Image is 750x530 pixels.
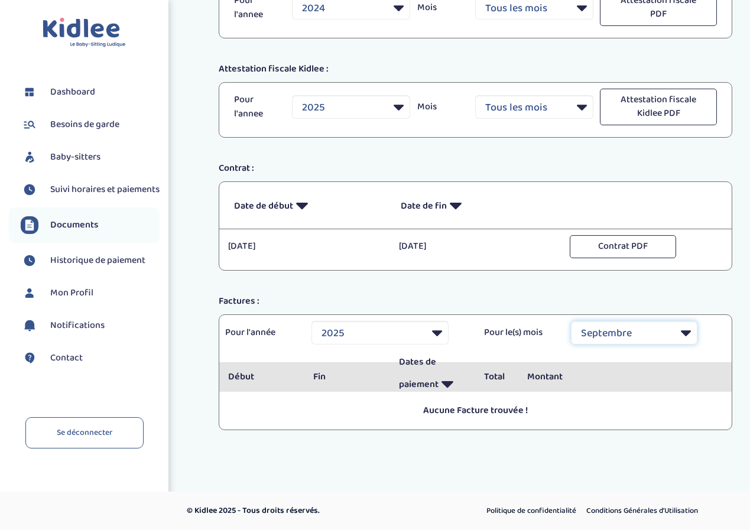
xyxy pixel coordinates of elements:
a: Attestation fiscale PDF [600,1,717,14]
p: Aucune Facture trouvée ! [228,404,723,418]
a: Documents [21,216,160,234]
span: Documents [50,218,99,232]
span: Suivi horaires et paiements [50,183,160,197]
img: profil.svg [21,284,38,302]
p: Date de début [234,191,383,220]
p: Mois [417,1,457,15]
p: Pour l'année [225,326,294,340]
a: Attestation fiscale Kidlee PDF [600,100,717,113]
img: suivihoraire.svg [21,252,38,269]
p: © Kidlee 2025 - Tous droits réservés. [187,505,426,517]
img: besoin.svg [21,116,38,134]
img: logo.svg [43,18,126,48]
p: [DATE] [399,239,552,253]
p: Total [484,370,509,384]
img: suivihoraire.svg [21,181,38,199]
div: Factures : [210,294,741,308]
span: Notifications [50,318,105,333]
p: Date de fin [401,191,550,220]
a: Politique de confidentialité [482,503,580,519]
img: notification.svg [21,317,38,334]
a: Notifications [21,317,160,334]
span: Besoins de garde [50,118,119,132]
p: Début [228,370,296,384]
img: babysitters.svg [21,148,38,166]
span: Dashboard [50,85,95,99]
p: Fin [313,370,381,384]
p: Mois [417,100,457,114]
a: Contact [21,349,160,367]
button: Contrat PDF [570,235,676,258]
p: Pour l'annee [234,93,274,121]
div: Attestation fiscale Kidlee : [210,62,741,76]
p: Pour le(s) mois [484,326,553,340]
p: [DATE] [228,239,381,253]
a: Besoins de garde [21,116,160,134]
a: Conditions Générales d’Utilisation [582,503,702,519]
img: documents.svg [21,216,38,234]
div: Contrat : [210,161,741,175]
span: Contact [50,351,83,365]
a: Suivi horaires et paiements [21,181,160,199]
span: Mon Profil [50,286,93,300]
p: Montant [527,370,595,384]
span: Baby-sitters [50,150,100,164]
a: Baby-sitters [21,148,160,166]
p: Dates de paiement [399,355,467,398]
a: Historique de paiement [21,252,160,269]
button: Attestation fiscale Kidlee PDF [600,89,717,125]
a: Contrat PDF [570,239,676,252]
a: Se déconnecter [25,417,144,448]
img: contact.svg [21,349,38,367]
a: Mon Profil [21,284,160,302]
img: dashboard.svg [21,83,38,101]
a: Dashboard [21,83,160,101]
span: Historique de paiement [50,253,145,268]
